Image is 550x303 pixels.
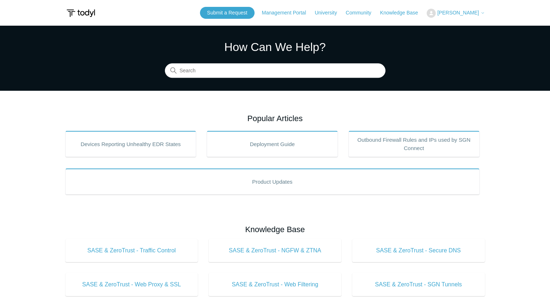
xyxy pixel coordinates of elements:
button: [PERSON_NAME] [427,9,485,18]
h1: How Can We Help? [165,38,385,56]
a: Product Updates [65,168,479,195]
a: SASE & ZeroTrust - SGN Tunnels [352,273,485,296]
span: [PERSON_NAME] [437,10,479,16]
a: Deployment Guide [207,131,338,157]
span: SASE & ZeroTrust - Traffic Control [76,246,187,255]
span: SASE & ZeroTrust - Web Proxy & SSL [76,280,187,289]
a: SASE & ZeroTrust - Traffic Control [65,239,198,262]
span: SASE & ZeroTrust - Secure DNS [363,246,474,255]
img: Todyl Support Center Help Center home page [65,7,96,20]
span: SASE & ZeroTrust - SGN Tunnels [363,280,474,289]
h2: Knowledge Base [65,223,485,235]
h2: Popular Articles [65,112,485,124]
a: Knowledge Base [380,9,425,17]
a: Community [346,9,379,17]
a: Submit a Request [200,7,255,19]
a: SASE & ZeroTrust - Web Filtering [209,273,341,296]
a: SASE & ZeroTrust - Web Proxy & SSL [65,273,198,296]
a: Management Portal [262,9,313,17]
a: SASE & ZeroTrust - NGFW & ZTNA [209,239,341,262]
span: SASE & ZeroTrust - Web Filtering [219,280,331,289]
a: University [315,9,344,17]
span: SASE & ZeroTrust - NGFW & ZTNA [219,246,331,255]
a: Devices Reporting Unhealthy EDR States [65,131,196,157]
a: SASE & ZeroTrust - Secure DNS [352,239,485,262]
a: Outbound Firewall Rules and IPs used by SGN Connect [349,131,479,157]
input: Search [165,64,385,78]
